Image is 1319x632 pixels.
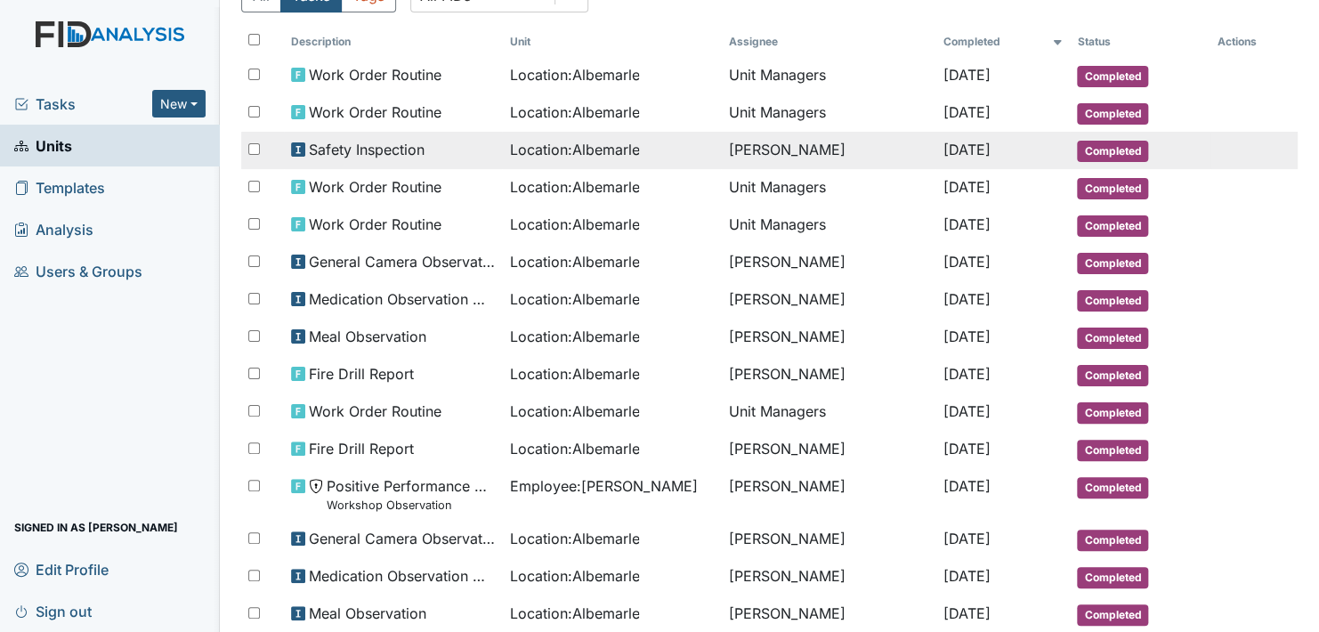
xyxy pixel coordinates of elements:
[1077,402,1148,424] span: Completed
[152,90,206,117] button: New
[721,468,935,521] td: [PERSON_NAME]
[509,475,697,497] span: Employee : [PERSON_NAME]
[721,521,935,558] td: [PERSON_NAME]
[721,558,935,596] td: [PERSON_NAME]
[509,565,639,587] span: Location : Albemarle
[509,101,639,123] span: Location : Albemarle
[309,251,496,272] span: General Camera Observation
[14,93,152,115] a: Tasks
[943,103,990,121] span: [DATE]
[1077,440,1148,461] span: Completed
[309,565,496,587] span: Medication Observation Checklist
[943,215,990,233] span: [DATE]
[509,214,639,235] span: Location : Albemarle
[943,567,990,585] span: [DATE]
[502,27,721,57] th: Toggle SortBy
[309,603,426,624] span: Meal Observation
[14,174,105,201] span: Templates
[509,176,639,198] span: Location : Albemarle
[309,438,414,459] span: Fire Drill Report
[309,214,441,235] span: Work Order Routine
[309,101,441,123] span: Work Order Routine
[1077,253,1148,274] span: Completed
[509,64,639,85] span: Location : Albemarle
[14,555,109,583] span: Edit Profile
[721,244,935,281] td: [PERSON_NAME]
[1077,567,1148,588] span: Completed
[509,363,639,385] span: Location : Albemarle
[1077,604,1148,626] span: Completed
[509,603,639,624] span: Location : Albemarle
[935,27,1070,57] th: Toggle SortBy
[721,207,935,244] td: Unit Managers
[509,288,639,310] span: Location : Albemarle
[14,132,72,159] span: Units
[327,497,496,514] small: Workshop Observation
[721,393,935,431] td: Unit Managers
[14,257,142,285] span: Users & Groups
[14,215,93,243] span: Analysis
[721,356,935,393] td: [PERSON_NAME]
[509,139,639,160] span: Location : Albemarle
[943,365,990,383] span: [DATE]
[509,401,639,422] span: Location : Albemarle
[721,27,935,57] th: Assignee
[943,402,990,420] span: [DATE]
[284,27,503,57] th: Toggle SortBy
[1077,66,1148,87] span: Completed
[309,288,496,310] span: Medication Observation Checklist
[721,169,935,207] td: Unit Managers
[1077,530,1148,551] span: Completed
[1077,477,1148,498] span: Completed
[248,34,260,45] input: Toggle All Rows Selected
[14,597,92,625] span: Sign out
[309,139,425,160] span: Safety Inspection
[721,431,935,468] td: [PERSON_NAME]
[509,438,639,459] span: Location : Albemarle
[309,176,441,198] span: Work Order Routine
[943,477,990,495] span: [DATE]
[309,64,441,85] span: Work Order Routine
[309,401,441,422] span: Work Order Routine
[943,141,990,158] span: [DATE]
[943,604,990,622] span: [DATE]
[1077,215,1148,237] span: Completed
[721,319,935,356] td: [PERSON_NAME]
[327,475,496,514] span: Positive Performance Review Workshop Observation
[943,530,990,547] span: [DATE]
[943,178,990,196] span: [DATE]
[1077,290,1148,312] span: Completed
[1210,27,1298,57] th: Actions
[721,281,935,319] td: [PERSON_NAME]
[509,251,639,272] span: Location : Albemarle
[509,326,639,347] span: Location : Albemarle
[309,326,426,347] span: Meal Observation
[943,440,990,458] span: [DATE]
[1077,103,1148,125] span: Completed
[1077,365,1148,386] span: Completed
[1077,178,1148,199] span: Completed
[1077,141,1148,162] span: Completed
[943,253,990,271] span: [DATE]
[721,57,935,94] td: Unit Managers
[309,528,496,549] span: General Camera Observation
[14,514,178,541] span: Signed in as [PERSON_NAME]
[1077,328,1148,349] span: Completed
[309,363,414,385] span: Fire Drill Report
[721,94,935,132] td: Unit Managers
[943,290,990,308] span: [DATE]
[721,132,935,169] td: [PERSON_NAME]
[509,528,639,549] span: Location : Albemarle
[943,66,990,84] span: [DATE]
[1070,27,1210,57] th: Toggle SortBy
[943,328,990,345] span: [DATE]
